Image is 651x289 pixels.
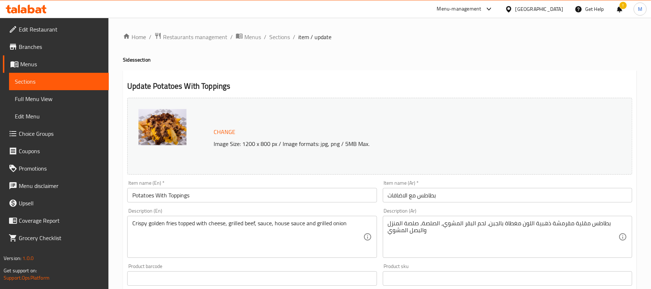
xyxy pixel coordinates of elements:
[123,56,637,63] h4: Sides section
[15,77,103,86] span: Sections
[19,181,103,190] span: Menu disclaimer
[127,188,377,202] input: Enter name En
[154,32,227,42] a: Restaurants management
[9,90,109,108] a: Full Menu View
[19,216,103,225] span: Coverage Report
[388,220,618,254] textarea: بطاطس مقلية مقرمشة ذهبية اللون مغطاة بالجبن، لحم البقر المشوي، الصلصة، صلصة المنزل والبصل المشوي
[19,147,103,155] span: Coupons
[3,125,109,142] a: Choice Groups
[383,271,632,286] input: Please enter product sku
[3,177,109,194] a: Menu disclaimer
[515,5,563,13] div: [GEOGRAPHIC_DATA]
[149,33,151,41] li: /
[9,108,109,125] a: Edit Menu
[269,33,290,41] a: Sections
[3,21,109,38] a: Edit Restaurant
[437,5,481,13] div: Menu-management
[3,229,109,247] a: Grocery Checklist
[19,42,103,51] span: Branches
[3,38,109,55] a: Branches
[4,254,21,263] span: Version:
[19,129,103,138] span: Choice Groups
[4,266,37,275] span: Get support on:
[127,271,377,286] input: Please enter product barcode
[22,254,34,263] span: 1.0.0
[19,199,103,208] span: Upsell
[211,125,238,139] button: Change
[298,33,331,41] span: item / update
[230,33,233,41] li: /
[3,160,109,177] a: Promotions
[244,33,261,41] span: Menus
[123,33,146,41] a: Home
[236,32,261,42] a: Menus
[127,81,632,92] h2: Update Potatoes With Toppings
[3,142,109,160] a: Coupons
[638,5,642,13] span: M
[138,109,187,145] img: mmw_638930980562377940
[163,33,227,41] span: Restaurants management
[383,188,632,202] input: Enter name Ar
[19,164,103,173] span: Promotions
[9,73,109,90] a: Sections
[20,60,103,68] span: Menus
[19,234,103,242] span: Grocery Checklist
[4,273,50,282] a: Support.OpsPlatform
[19,25,103,34] span: Edit Restaurant
[15,95,103,103] span: Full Menu View
[3,212,109,229] a: Coverage Report
[15,112,103,121] span: Edit Menu
[293,33,295,41] li: /
[132,220,363,254] textarea: Crispy golden fries topped with cheese, grilled beef, sauce, house sauce and grilled onion
[3,194,109,212] a: Upsell
[214,127,235,137] span: Change
[264,33,266,41] li: /
[123,32,637,42] nav: breadcrumb
[3,55,109,73] a: Menus
[211,139,573,148] p: Image Size: 1200 x 800 px / Image formats: jpg, png / 5MB Max.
